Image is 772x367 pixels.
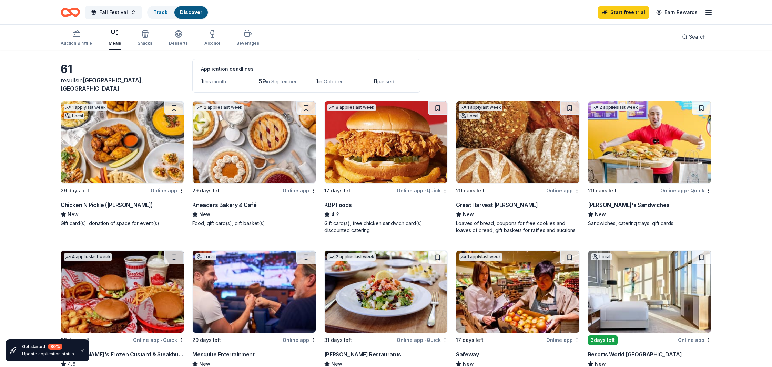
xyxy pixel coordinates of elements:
[688,188,689,193] span: •
[588,101,711,227] a: Image for Ike's Sandwiches2 applieslast week29 days leftOnline app•Quick[PERSON_NAME]'s Sandwiche...
[318,78,343,84] span: in October
[459,113,480,119] div: Local
[331,210,339,219] span: 4.2
[456,350,479,358] div: Safeway
[64,113,84,119] div: Local
[192,350,254,358] div: Mesquite Entertainment
[204,41,220,46] div: Alcohol
[595,210,606,219] span: New
[689,33,706,41] span: Search
[61,101,184,227] a: Image for Chicken N Pickle (Henderson)1 applylast weekLocal29 days leftOnline appChicken N Pickle...
[138,41,152,46] div: Snacks
[61,251,184,333] img: Image for Freddy's Frozen Custard & Steakburgers
[201,65,412,73] div: Application deadlines
[266,78,297,84] span: in September
[459,104,502,111] div: 1 apply last week
[99,8,128,17] span: Fall Festival
[456,101,579,183] img: Image for Great Harvest Henderson
[64,253,112,261] div: 4 applies last week
[316,77,318,85] span: 1
[204,27,220,50] button: Alcohol
[324,336,352,344] div: 31 days left
[324,101,448,234] a: Image for KBP Foods8 applieslast week17 days leftOnline app•QuickKBP Foods4.2Gift card(s), free c...
[397,186,448,195] div: Online app Quick
[258,77,266,85] span: 59
[456,220,579,234] div: Loaves of bread, coupons for free cookies and loaves of bread, gift baskets for raffles and auctions
[151,186,184,195] div: Online app
[22,351,74,357] div: Update application status
[588,335,618,345] div: 3 days left
[61,350,184,358] div: [PERSON_NAME]'s Frozen Custard & Steakburgers
[68,210,79,219] span: New
[201,77,203,85] span: 1
[327,104,376,111] div: 8 applies last week
[324,201,352,209] div: KBP Foods
[109,41,121,46] div: Meals
[192,201,256,209] div: Kneaders Bakery & Café
[236,41,259,46] div: Beverages
[377,78,394,84] span: passed
[153,9,167,15] a: Track
[325,251,447,333] img: Image for Cameron Mitchell Restaurants
[147,6,209,19] button: TrackDiscover
[324,350,401,358] div: [PERSON_NAME] Restaurants
[22,344,74,350] div: Get started
[588,350,682,358] div: Resorts World [GEOGRAPHIC_DATA]
[109,27,121,50] button: Meals
[61,77,143,92] span: in
[677,30,711,44] button: Search
[591,253,612,260] div: Local
[61,101,184,183] img: Image for Chicken N Pickle (Henderson)
[61,27,92,50] button: Auction & raffle
[591,104,639,111] div: 2 applies last week
[588,101,711,183] img: Image for Ike's Sandwiches
[193,251,315,333] img: Image for Mesquite Entertainment
[456,201,538,209] div: Great Harvest [PERSON_NAME]
[456,251,579,333] img: Image for Safeway
[61,201,153,209] div: Chicken N Pickle ([PERSON_NAME])
[61,41,92,46] div: Auction & raffle
[195,104,244,111] div: 2 applies last week
[192,336,221,344] div: 29 days left
[327,253,376,261] div: 2 applies last week
[192,187,221,195] div: 29 days left
[325,101,447,183] img: Image for KBP Foods
[424,188,426,193] span: •
[283,336,316,344] div: Online app
[169,27,188,50] button: Desserts
[180,9,202,15] a: Discover
[236,27,259,50] button: Beverages
[588,187,617,195] div: 29 days left
[199,210,210,219] span: New
[64,104,107,111] div: 1 apply last week
[133,336,184,344] div: Online app Quick
[588,201,670,209] div: [PERSON_NAME]'s Sandwiches
[192,101,316,227] a: Image for Kneaders Bakery & Café2 applieslast week29 days leftOnline appKneaders Bakery & CaféNew...
[161,337,162,343] span: •
[456,187,485,195] div: 29 days left
[546,336,580,344] div: Online app
[588,220,711,227] div: Sandwiches, catering trays, gift cards
[61,76,184,93] div: results
[85,6,142,19] button: Fall Festival
[138,27,152,50] button: Snacks
[588,251,711,333] img: Image for Resorts World Las Vegas
[463,210,474,219] span: New
[61,77,143,92] span: [GEOGRAPHIC_DATA], [GEOGRAPHIC_DATA]
[652,6,702,19] a: Earn Rewards
[456,336,484,344] div: 17 days left
[660,186,711,195] div: Online app Quick
[459,253,502,261] div: 1 apply last week
[424,337,426,343] span: •
[203,78,226,84] span: this month
[678,336,711,344] div: Online app
[546,186,580,195] div: Online app
[283,186,316,195] div: Online app
[195,253,216,260] div: Local
[61,4,80,20] a: Home
[61,62,184,76] div: 61
[169,41,188,46] div: Desserts
[324,220,448,234] div: Gift card(s), free chicken sandwich card(s), discounted catering
[598,6,649,19] a: Start free trial
[193,101,315,183] img: Image for Kneaders Bakery & Café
